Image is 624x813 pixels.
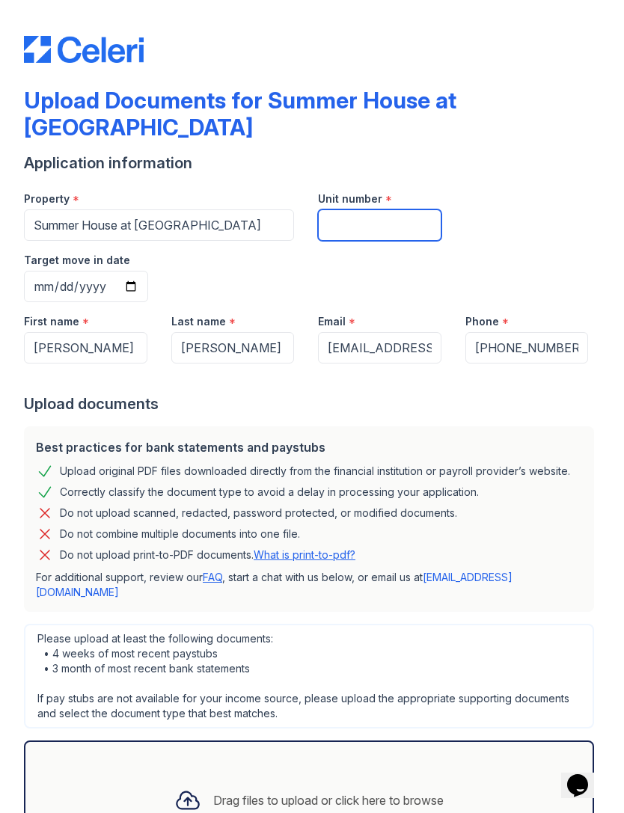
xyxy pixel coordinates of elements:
[254,548,355,561] a: What is print-to-pdf?
[318,314,346,329] label: Email
[213,791,444,809] div: Drag files to upload or click here to browse
[60,547,355,562] p: Do not upload print-to-PDF documents.
[24,393,600,414] div: Upload documents
[24,191,70,206] label: Property
[36,570,582,600] p: For additional support, review our , start a chat with us below, or email us at
[24,314,79,329] label: First name
[203,571,222,583] a: FAQ
[60,483,479,501] div: Correctly classify the document type to avoid a delay in processing your application.
[318,191,382,206] label: Unit number
[36,438,582,456] div: Best practices for bank statements and paystubs
[24,253,130,268] label: Target move in date
[171,314,226,329] label: Last name
[465,314,499,329] label: Phone
[36,571,513,598] a: [EMAIL_ADDRESS][DOMAIN_NAME]
[24,87,600,141] div: Upload Documents for Summer House at [GEOGRAPHIC_DATA]
[24,36,144,63] img: CE_Logo_Blue-a8612792a0a2168367f1c8372b55b34899dd931a85d93a1a3d3e32e68fde9ad4.png
[561,753,609,798] iframe: chat widget
[60,504,457,522] div: Do not upload scanned, redacted, password protected, or modified documents.
[24,153,600,174] div: Application information
[24,624,594,728] div: Please upload at least the following documents: • 4 weeks of most recent paystubs • 3 month of mo...
[60,525,300,543] div: Do not combine multiple documents into one file.
[60,462,570,480] div: Upload original PDF files downloaded directly from the financial institution or payroll provider’...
